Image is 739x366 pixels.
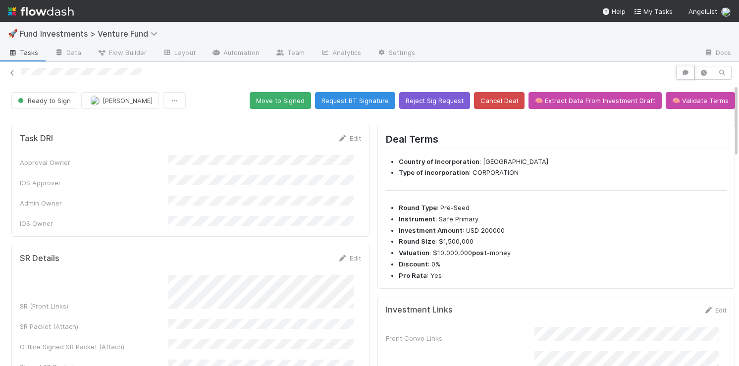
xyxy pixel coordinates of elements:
[20,218,168,228] div: IOS Owner
[633,7,673,15] span: My Tasks
[369,46,423,61] a: Settings
[20,134,53,144] h5: Task DRI
[8,3,74,20] img: logo-inverted-e16ddd16eac7371096b0.svg
[696,46,739,61] a: Docs
[399,204,437,211] strong: Round Type
[474,92,525,109] button: Cancel Deal
[399,168,727,178] li: : CORPORATION
[8,48,39,57] span: Tasks
[386,133,727,149] h2: Deal Terms
[399,237,727,247] li: : $1,500,000
[399,271,427,279] strong: Pro Rata
[90,96,100,105] img: avatar_ddac2f35-6c49-494a-9355-db49d32eca49.png
[20,29,162,39] span: Fund Investments > Venture Fund
[81,92,159,109] button: [PERSON_NAME]
[20,157,168,167] div: Approval Owner
[20,301,168,311] div: SR (Front Links)
[472,249,487,257] strong: post
[399,203,727,213] li: : Pre-Seed
[386,333,534,343] div: Front Convo Links
[399,157,727,167] li: : [GEOGRAPHIC_DATA]
[89,46,155,61] a: Flow Builder
[338,254,361,262] a: Edit
[703,306,727,314] a: Edit
[16,97,71,105] span: Ready to Sign
[688,7,717,15] span: AngelList
[155,46,204,61] a: Layout
[20,178,168,188] div: IOS Approver
[386,305,453,315] h5: Investment Links
[103,97,153,105] span: [PERSON_NAME]
[250,92,311,109] button: Move to Signed
[315,92,395,109] button: Request BT Signature
[399,92,470,109] button: Reject Sig Request
[602,6,626,16] div: Help
[47,46,89,61] a: Data
[338,134,361,142] a: Edit
[399,248,727,258] li: : $10,000,000 -money
[97,48,147,57] span: Flow Builder
[528,92,662,109] button: 🧠 Extract Data From Investment Draft
[267,46,313,61] a: Team
[399,249,429,257] strong: Valuation
[11,92,77,109] button: Ready to Sign
[399,260,428,268] strong: Discount
[721,7,731,17] img: avatar_ddac2f35-6c49-494a-9355-db49d32eca49.png
[399,215,435,223] strong: Instrument
[399,214,727,224] li: : Safe Primary
[633,6,673,16] a: My Tasks
[8,29,18,38] span: 🚀
[204,46,267,61] a: Automation
[313,46,369,61] a: Analytics
[666,92,735,109] button: 🧠 Validate Terms
[399,237,435,245] strong: Round Size
[399,168,469,176] strong: Type of incorporation
[399,271,727,281] li: : Yes
[20,342,168,352] div: Offline Signed SR Packet (Attach)
[399,226,727,236] li: : USD 200000
[20,198,168,208] div: Admin Owner
[399,157,479,165] strong: Country of Incorporation
[20,254,59,263] h5: SR Details
[399,260,727,269] li: : 0%
[20,321,168,331] div: SR Packet (Attach)
[399,226,463,234] strong: Investment Amount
